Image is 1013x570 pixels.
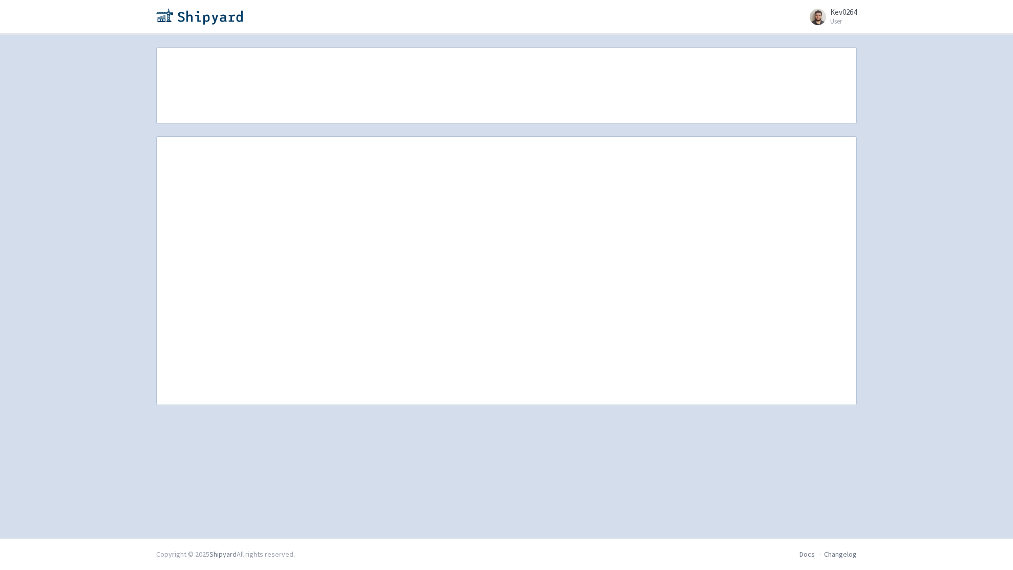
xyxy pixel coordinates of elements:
[156,8,243,25] img: Shipyard logo
[804,8,857,25] a: Kev0264 User
[824,550,857,559] a: Changelog
[830,7,857,17] span: Kev0264
[156,549,295,560] div: Copyright © 2025 All rights reserved.
[799,550,815,559] a: Docs
[830,18,857,25] small: User
[209,550,237,559] a: Shipyard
